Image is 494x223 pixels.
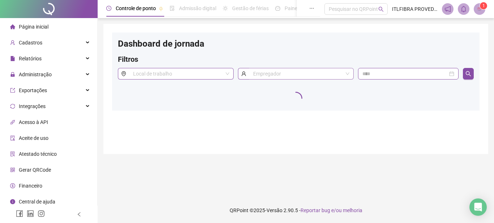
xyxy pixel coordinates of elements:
span: Gerar QRCode [19,167,51,173]
span: Administração [19,72,52,77]
span: Atestado técnico [19,151,57,157]
span: Central de ajuda [19,199,55,205]
span: facebook [16,210,23,217]
span: Admissão digital [179,5,216,11]
span: audit [10,136,15,141]
span: Filtros [118,55,138,64]
span: 1 [482,3,485,8]
span: Aceite de uso [19,135,48,141]
span: Relatórios [19,56,42,61]
span: environment [118,68,129,80]
span: notification [444,6,451,12]
span: lock [10,72,15,77]
span: file [10,56,15,61]
span: export [10,88,15,93]
span: Página inicial [19,24,48,30]
span: Integrações [19,103,46,109]
span: dollar [10,183,15,188]
span: user [238,68,249,80]
span: file-done [170,6,175,11]
span: Reportar bug e/ou melhoria [301,207,362,213]
span: bell [460,6,467,12]
span: user-add [10,40,15,45]
span: solution [10,151,15,156]
span: ellipsis [309,6,314,11]
span: home [10,24,15,29]
span: Exportações [19,87,47,93]
span: instagram [38,210,45,217]
span: Controle de ponto [116,5,156,11]
span: api [10,120,15,125]
span: ITLFIBRA PROVEDOR DE INTERNET [392,5,438,13]
span: Dashboard de jornada [118,39,204,49]
footer: QRPoint © 2025 - 2.90.5 - [98,198,494,223]
span: Versão [267,207,282,213]
span: sync [10,104,15,109]
span: sun [223,6,228,11]
span: dashboard [275,6,280,11]
sup: Atualize o seu contato no menu Meus Dados [480,2,487,9]
img: 38576 [474,4,485,14]
span: clock-circle [106,6,111,11]
span: Painel do DP [285,5,313,11]
span: left [77,212,82,217]
div: Open Intercom Messenger [469,198,487,216]
span: search [378,7,384,12]
span: Cadastros [19,40,42,46]
span: pushpin [159,7,163,11]
span: qrcode [10,167,15,172]
span: Acesso à API [19,119,48,125]
span: Financeiro [19,183,42,189]
span: search [465,71,471,77]
span: info-circle [10,199,15,204]
span: linkedin [27,210,34,217]
span: Gestão de férias [232,5,269,11]
span: loading [289,92,302,105]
